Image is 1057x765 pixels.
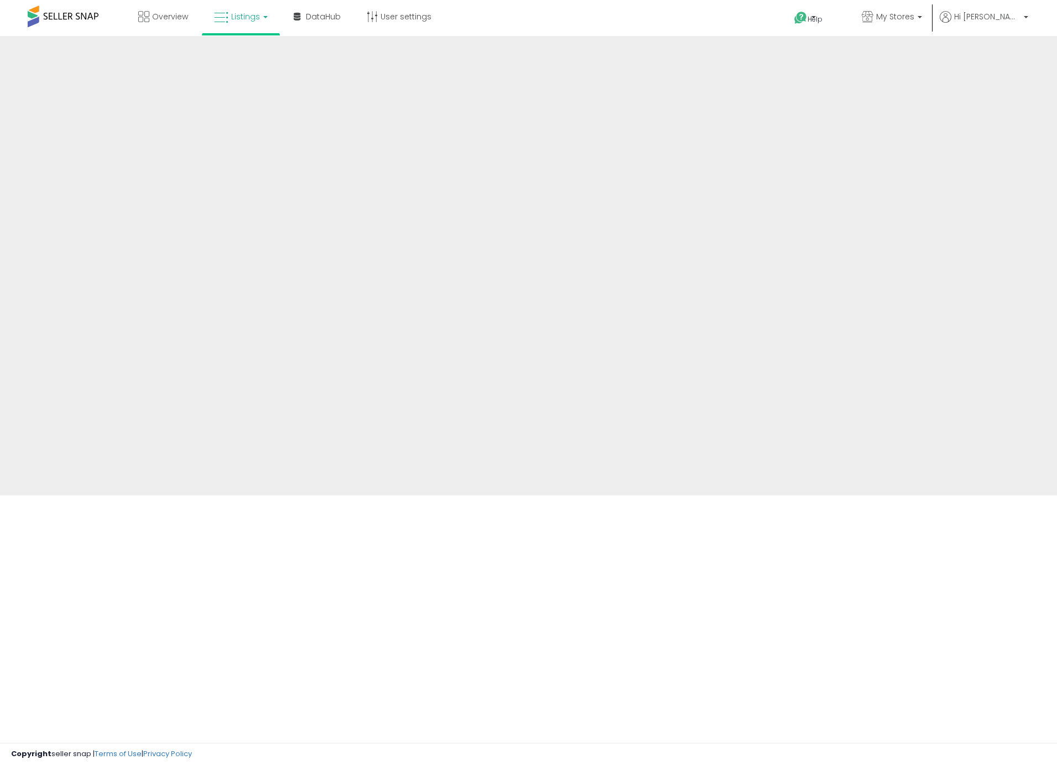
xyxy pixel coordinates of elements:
[785,3,844,36] a: Help
[940,11,1028,36] a: Hi [PERSON_NAME]
[152,11,188,22] span: Overview
[954,11,1020,22] span: Hi [PERSON_NAME]
[876,11,914,22] span: My Stores
[306,11,341,22] span: DataHub
[231,11,260,22] span: Listings
[794,11,808,25] i: Get Help
[808,14,822,24] span: Help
